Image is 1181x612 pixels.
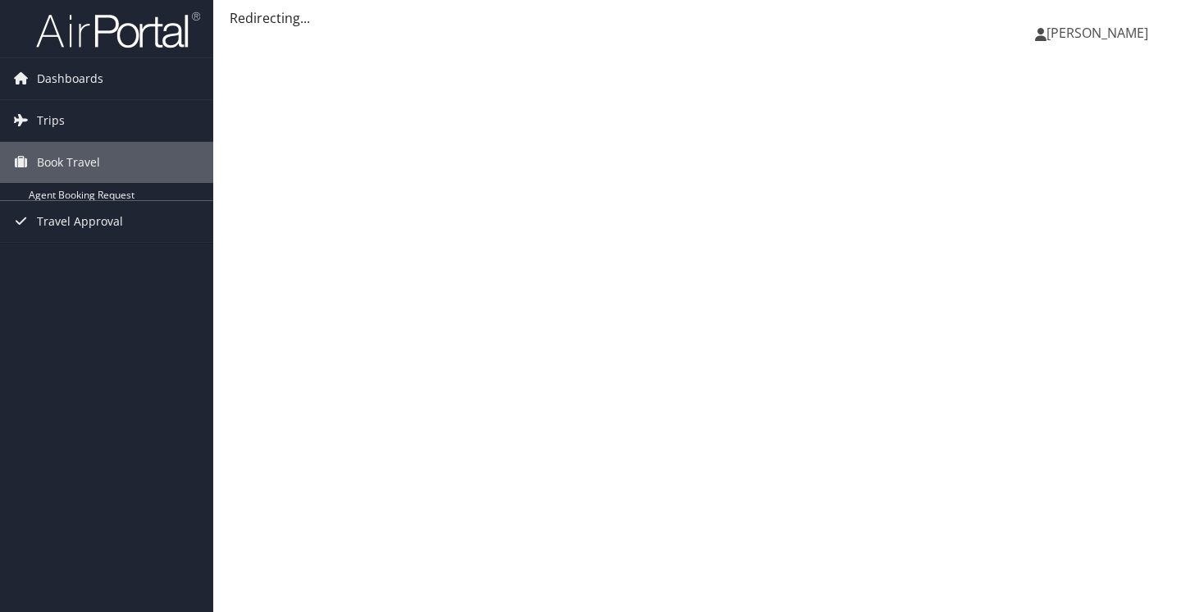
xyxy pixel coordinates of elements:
a: [PERSON_NAME] [1035,8,1165,57]
span: [PERSON_NAME] [1046,24,1148,42]
img: airportal-logo.png [36,11,200,49]
span: Trips [37,100,65,141]
span: Book Travel [37,142,100,183]
span: Dashboards [37,58,103,99]
span: Travel Approval [37,201,123,242]
div: Redirecting... [230,8,1165,28]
